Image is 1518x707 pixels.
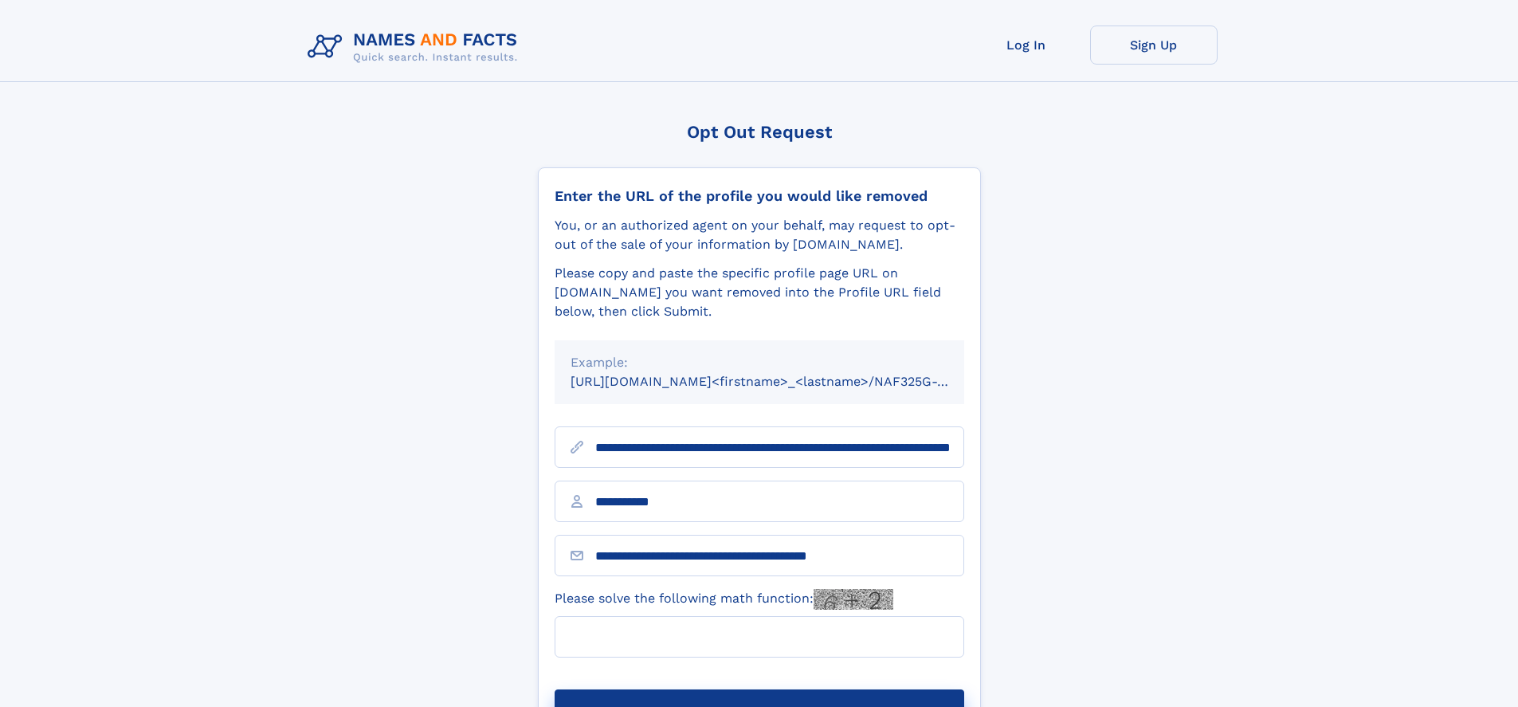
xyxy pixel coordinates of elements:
[571,374,994,389] small: [URL][DOMAIN_NAME]<firstname>_<lastname>/NAF325G-xxxxxxxx
[555,589,893,610] label: Please solve the following math function:
[301,26,531,69] img: Logo Names and Facts
[963,26,1090,65] a: Log In
[538,122,981,142] div: Opt Out Request
[1090,26,1218,65] a: Sign Up
[571,353,948,372] div: Example:
[555,264,964,321] div: Please copy and paste the specific profile page URL on [DOMAIN_NAME] you want removed into the Pr...
[555,216,964,254] div: You, or an authorized agent on your behalf, may request to opt-out of the sale of your informatio...
[555,187,964,205] div: Enter the URL of the profile you would like removed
